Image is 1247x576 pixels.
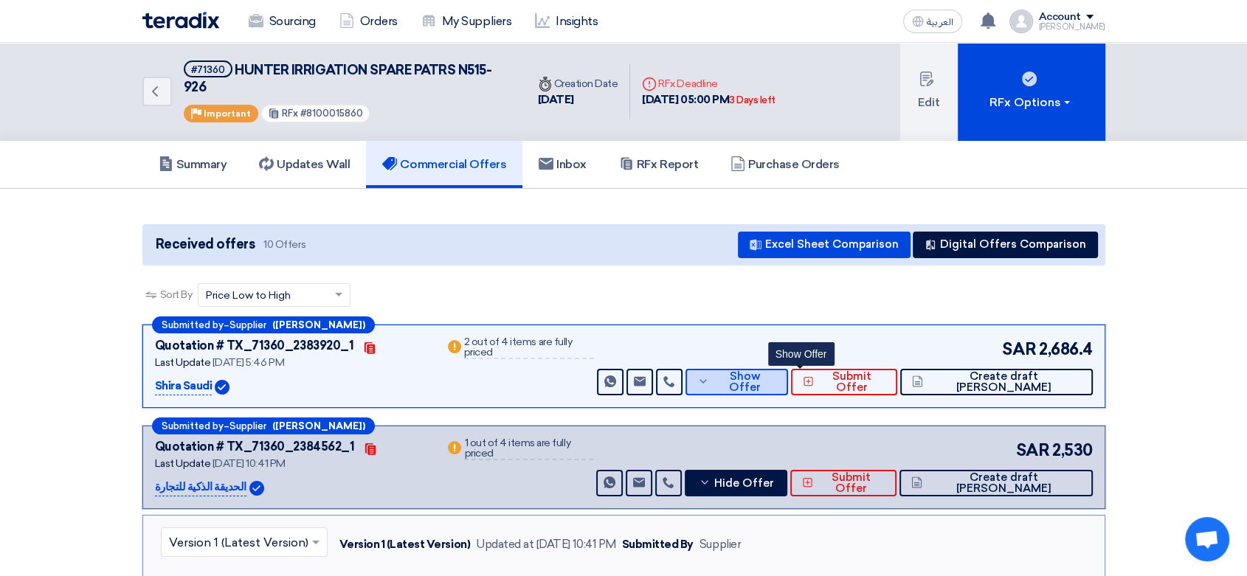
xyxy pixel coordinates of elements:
[142,12,219,29] img: Teradix logo
[958,43,1105,141] button: RFx Options
[900,369,1092,395] button: Create draft [PERSON_NAME]
[366,141,522,188] a: Commercial Offers
[927,17,953,27] span: العربية
[714,478,774,489] span: Hide Offer
[155,356,211,369] span: Last Update
[464,438,593,460] div: 1 out of 4 items are fully priced
[152,316,375,333] div: –
[476,536,616,553] div: Updated at [DATE] 10:41 PM
[272,421,365,431] b: ([PERSON_NAME])
[713,371,776,393] span: Show Offer
[790,470,897,496] button: Submit Offer
[263,237,305,251] span: 10 Offers
[685,369,788,395] button: Show Offer
[927,371,1080,393] span: Create draft [PERSON_NAME]
[714,141,856,188] a: Purchase Orders
[229,320,266,330] span: Supplier
[903,10,962,33] button: العربية
[791,369,897,395] button: Submit Offer
[1009,10,1033,33] img: profile_test.png
[464,337,595,359] div: 2 out of 4 items are fully priced
[213,457,286,470] span: [DATE] 10:41 PM
[522,141,603,188] a: Inbox
[523,5,609,38] a: Insights
[1002,337,1036,361] span: SAR
[272,320,365,330] b: ([PERSON_NAME])
[926,472,1080,494] span: Create draft [PERSON_NAME]
[155,479,246,496] p: الحديقة الذكية للتجارة
[300,108,363,119] span: #8100015860
[155,457,211,470] span: Last Update
[160,287,193,302] span: Sort By
[539,157,587,172] h5: Inbox
[818,371,885,393] span: Submit Offer
[619,157,698,172] h5: RFx Report
[162,421,224,431] span: Submitted by
[215,380,229,395] img: Verified Account
[642,76,776,91] div: RFx Deadline
[229,421,266,431] span: Supplier
[213,356,284,369] span: [DATE] 5:46 PM
[155,438,355,456] div: Quotation # TX_71360_2384562_1
[155,337,354,355] div: Quotation # TX_71360_2383920_1
[989,94,1073,111] div: RFx Options
[339,536,471,553] div: Version 1 (Latest Version)
[243,141,366,188] a: Updates Wall
[152,417,375,434] div: –
[191,65,225,74] div: #71360
[900,43,958,141] button: Edit
[685,470,788,496] button: Hide Offer
[1039,337,1093,361] span: 2,686.4
[913,232,1098,258] button: Digital Offers Comparison
[538,76,618,91] div: Creation Date
[382,157,506,172] h5: Commercial Offers
[622,536,694,553] div: Submitted By
[156,235,255,254] span: Received offers
[700,536,741,553] div: Supplier
[206,288,291,303] span: Price Low to High
[899,470,1092,496] button: Create draft [PERSON_NAME]
[162,320,224,330] span: Submitted by
[237,5,328,38] a: Sourcing
[730,157,840,172] h5: Purchase Orders
[410,5,523,38] a: My Suppliers
[142,141,243,188] a: Summary
[184,60,508,97] h5: HUNTER IRRIGATION SPARE PATRS N515-926
[204,108,251,119] span: Important
[328,5,410,38] a: Orders
[738,232,911,258] button: Excel Sheet Comparison
[249,481,264,496] img: Verified Account
[768,342,835,366] div: Show Offer
[1039,23,1105,31] div: [PERSON_NAME]
[1185,517,1229,561] a: Open chat
[282,108,298,119] span: RFx
[159,157,227,172] h5: Summary
[1015,438,1049,462] span: SAR
[1039,11,1081,24] div: Account
[184,62,492,95] span: HUNTER IRRIGATION SPARE PATRS N515-926
[729,93,776,108] div: 3 Days left
[817,472,885,494] span: Submit Offer
[642,91,776,108] div: [DATE] 05:00 PM
[538,91,618,108] div: [DATE]
[603,141,714,188] a: RFx Report
[155,378,213,395] p: Shira Saudi
[259,157,350,172] h5: Updates Wall
[1052,438,1093,462] span: 2,530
